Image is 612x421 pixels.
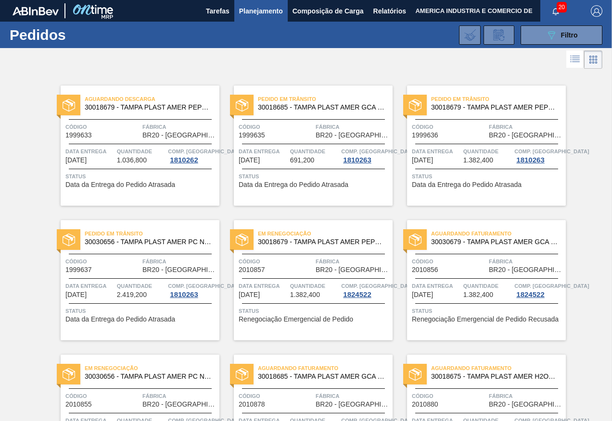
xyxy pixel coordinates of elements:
span: Status [412,306,563,316]
span: Data entrega [239,147,288,156]
div: 1810263 [341,156,373,164]
span: Quantidade [290,147,339,156]
div: Visão em Cards [584,50,602,69]
span: BR20 - Sapucaia [489,266,563,273]
span: Fábrica [316,122,390,132]
span: Aguardando Faturamento [431,229,566,238]
span: Status [412,172,563,181]
div: Importar Negociações dos Pedidos [459,25,481,45]
span: Aguardando Descarga [85,94,219,104]
a: Comp. [GEOGRAPHIC_DATA]1824522 [341,281,390,298]
span: 30030656 - TAMPA PLAST AMER PC NIV24 [85,238,212,246]
div: 1810263 [168,291,200,298]
span: Data entrega [65,147,115,156]
span: 2010857 [239,266,265,273]
span: Renegociação Emergencial de Pedido Recusada [412,316,559,323]
span: 2010856 [412,266,438,273]
a: Comp. [GEOGRAPHIC_DATA]1810263 [341,147,390,164]
span: 1999635 [239,132,265,139]
img: status [63,99,75,111]
span: Pedido em Trânsito [258,94,393,104]
span: Quantidade [117,147,166,156]
a: Comp. [GEOGRAPHIC_DATA]1810263 [168,281,217,298]
span: 03/09/2025 [412,291,433,298]
img: status [409,234,421,246]
span: Fábrica [142,122,217,132]
span: Data da Entrega do Pedido Atrasada [239,181,348,188]
span: Data da Entrega do Pedido Atrasada [65,181,175,188]
a: statusAguardando Faturamento30030679 - TAMPA PLAST AMER GCA ZERO NIV24Código2010856FábricaBR20 - ... [393,220,566,340]
span: Planejamento [239,5,283,17]
span: 1.036,800 [117,157,147,164]
span: Pedido em Trânsito [431,94,566,104]
img: Logout [591,5,602,17]
span: 30030679 - TAMPA PLAST AMER GCA ZERO NIV24 [431,238,558,246]
span: 30030656 - TAMPA PLAST AMER PC NIV24 [85,373,212,380]
span: Renegociação Emergencial de Pedido [239,316,353,323]
span: Quantidade [117,281,166,291]
span: Status [65,172,217,181]
span: Código [65,391,140,401]
span: Código [65,122,140,132]
span: 30018679 - TAMPA PLAST AMER PEPSI ZERO S/LINER [85,104,212,111]
span: Fábrica [316,257,390,266]
span: BR20 - Sapucaia [489,401,563,408]
span: Código [65,257,140,266]
span: Código [412,122,486,132]
span: Aguardando Faturamento [431,363,566,373]
span: BR20 - Sapucaia [142,401,217,408]
span: Fábrica [142,391,217,401]
span: 03/09/2025 [239,291,260,298]
span: 28/08/2025 [65,291,87,298]
img: status [63,234,75,246]
span: Código [239,257,313,266]
div: 1824522 [341,291,373,298]
span: 1.382,400 [290,291,320,298]
span: Status [239,172,390,181]
span: 30018685 - TAMPA PLAST AMER GCA S/LINER [258,104,385,111]
span: Data entrega [412,147,461,156]
span: Quantidade [463,281,512,291]
span: BR20 - Sapucaia [489,132,563,139]
div: 1810262 [168,156,200,164]
span: Comp. Carga [514,281,589,291]
span: 30018685 - TAMPA PLAST AMER GCA S/LINER [258,373,385,380]
span: Comp. Carga [514,147,589,156]
span: Tarefas [206,5,229,17]
a: statusPedido em Trânsito30018685 - TAMPA PLAST AMER GCA S/LINERCódigo1999635FábricaBR20 - [GEOGRA... [219,86,393,206]
span: 2.419,200 [117,291,147,298]
span: Comp. Carga [341,147,416,156]
img: TNhmsLtSVTkK8tSr43FrP2fwEKptu5GPRR3wAAAABJRU5ErkJggg== [13,7,59,15]
div: Visão em Lista [566,50,584,69]
span: Quantidade [463,147,512,156]
span: Data da Entrega do Pedido Atrasada [412,181,522,188]
span: Fábrica [316,391,390,401]
div: 1810263 [514,156,546,164]
span: Data da Entrega do Pedido Atrasada [65,316,175,323]
div: 1824522 [514,291,546,298]
span: 30018679 - TAMPA PLAST AMER PEPSI ZERO S/LINER [258,238,385,246]
span: BR20 - Sapucaia [316,401,390,408]
a: Comp. [GEOGRAPHIC_DATA]1810262 [168,147,217,164]
span: Código [239,391,313,401]
span: Comp. Carga [168,281,242,291]
span: Pedido em Trânsito [85,229,219,238]
span: Fábrica [489,257,563,266]
span: Data entrega [65,281,115,291]
span: 1999636 [412,132,438,139]
span: 1.382,400 [463,157,493,164]
img: status [409,99,421,111]
span: 1999633 [65,132,92,139]
span: BR20 - Sapucaia [316,266,390,273]
span: 28/08/2025 [412,157,433,164]
span: Em renegociação [85,363,219,373]
span: BR20 - Sapucaia [142,132,217,139]
span: 2010880 [412,401,438,408]
span: 13/08/2025 [65,157,87,164]
span: Data entrega [239,281,288,291]
span: Composição de Carga [293,5,364,17]
span: 20 [557,2,567,12]
span: Status [65,306,217,316]
span: Relatórios [373,5,406,17]
span: 691,200 [290,157,315,164]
